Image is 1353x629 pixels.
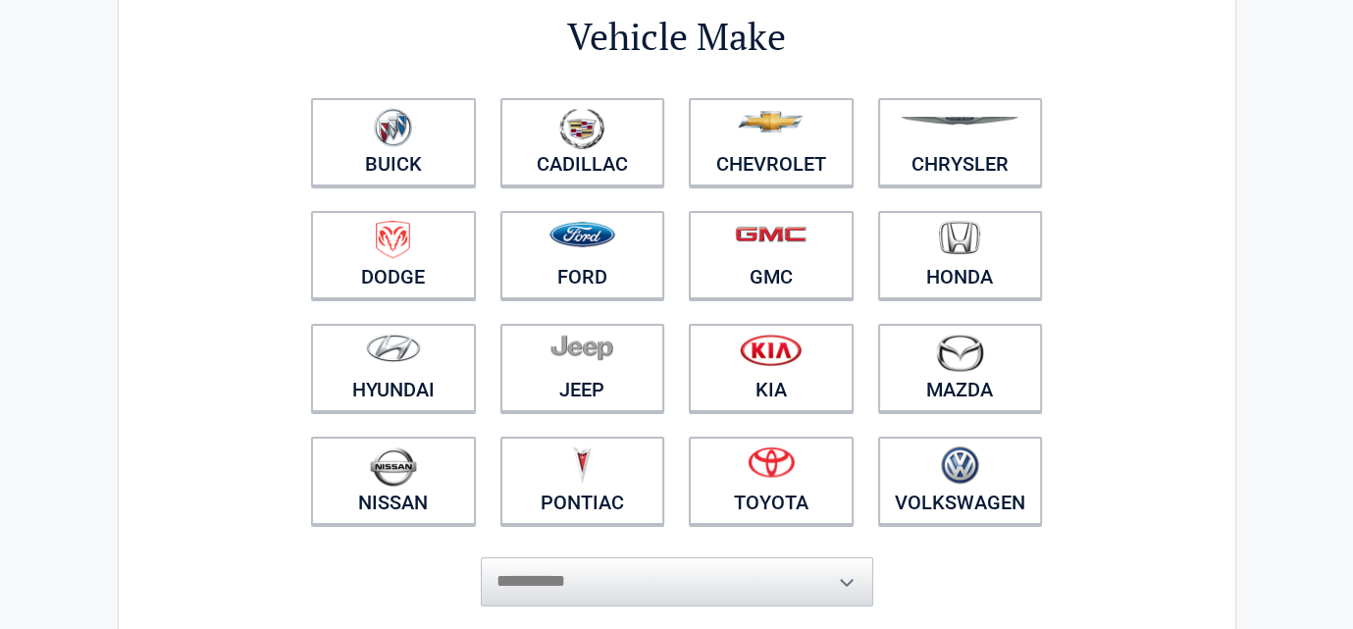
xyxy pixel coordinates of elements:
[689,437,854,525] a: Toyota
[311,98,476,186] a: Buick
[500,98,665,186] a: Cadillac
[900,117,1019,126] img: chrysler
[376,221,410,259] img: dodge
[550,334,613,361] img: jeep
[311,437,476,525] a: Nissan
[748,446,795,478] img: toyota
[311,211,476,299] a: Dodge
[740,334,802,366] img: kia
[500,324,665,412] a: Jeep
[500,211,665,299] a: Ford
[878,437,1043,525] a: Volkswagen
[549,222,615,247] img: ford
[374,108,412,147] img: buick
[689,211,854,299] a: GMC
[559,108,604,149] img: cadillac
[572,446,592,484] img: pontiac
[311,324,476,412] a: Hyundai
[935,334,984,372] img: mazda
[366,334,421,362] img: hyundai
[738,111,804,132] img: chevrolet
[370,446,417,487] img: nissan
[878,98,1043,186] a: Chrysler
[939,221,980,255] img: honda
[689,324,854,412] a: Kia
[299,12,1055,62] h2: Vehicle Make
[735,226,807,242] img: gmc
[689,98,854,186] a: Chevrolet
[878,211,1043,299] a: Honda
[941,446,979,485] img: volkswagen
[878,324,1043,412] a: Mazda
[500,437,665,525] a: Pontiac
